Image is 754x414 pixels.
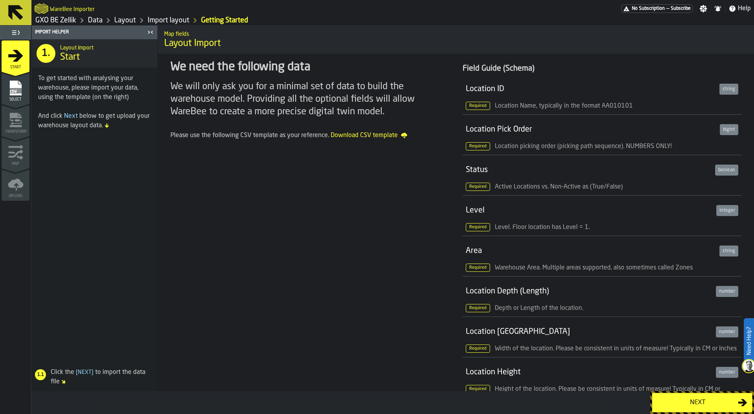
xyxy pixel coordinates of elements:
div: Location ID [466,84,716,95]
div: title-Start [32,39,157,68]
div: Next [657,398,738,407]
span: Required [466,385,490,393]
div: string [719,84,738,95]
span: Required [466,183,490,191]
div: number [716,286,738,297]
li: menu Transform [2,105,29,136]
span: Next [74,370,95,375]
a: link-to-/wh/i/5fa160b1-7992-442a-9057-4226e3d2ae6d/pricing/ [621,4,693,13]
div: And click below to get upload your warehouse layout data. [38,112,151,130]
label: button-toggle-Notifications [711,5,725,13]
div: Location Height [466,367,713,378]
span: Transform [2,130,29,134]
div: Import Helper [33,29,145,35]
div: title-Layout Import [158,26,754,54]
a: link-to-/wh/i/5fa160b1-7992-442a-9057-4226e3d2ae6d/import/layout/a4ebb13f-057f-4155-9bf5-259a1a8c... [201,16,248,25]
span: Upload [2,194,29,198]
span: [ [76,370,78,375]
div: We will only ask you for a minimal set of data to build the warehouse model. Providing all the op... [170,81,449,118]
div: Location [GEOGRAPHIC_DATA] [466,326,713,337]
a: link-to-/wh/i/5fa160b1-7992-442a-9057-4226e3d2ae6d/import/layout/ [148,16,189,25]
span: Location Name, typically in the format AA010101 [495,103,633,109]
span: Required [466,142,490,150]
span: Map [2,162,29,166]
span: Depth or Length of the location. [495,305,583,311]
nav: Breadcrumb [35,16,393,25]
div: bigint [720,124,738,135]
label: Need Help? [745,319,753,363]
li: menu Start [2,40,29,72]
span: Level. Floor location has Level = 1. [495,224,590,231]
a: link-to-/wh/i/5fa160b1-7992-442a-9057-4226e3d2ae6d/data [88,16,102,25]
li: menu Map [2,137,29,169]
div: Level [466,205,713,216]
span: Subscribe [671,6,691,11]
div: Area [466,245,716,256]
span: Active Locations vs. Non-Active as (True/False) [495,184,623,190]
span: Required [466,223,490,231]
div: boolean [715,165,738,176]
div: 1. [37,44,55,63]
header: Import Helper [32,26,157,39]
span: Please use the following CSV template as your reference. [170,132,329,139]
span: Select [2,97,29,102]
span: Required [466,102,490,110]
label: button-toggle-Settings [696,5,710,13]
button: button-Next [652,393,752,412]
span: Required [466,304,490,312]
span: No Subscription [632,6,665,11]
div: Menu Subscription [621,4,693,13]
label: button-toggle-Toggle Full Menu [2,27,29,38]
span: Required [466,344,490,353]
h2: Sub Title [60,43,151,51]
span: 1.1 [35,372,46,377]
span: Height of the location. Please be consistent in units of measure! Typically in CM or Inches [466,386,720,403]
div: Location Pick Order [466,124,717,135]
div: Click the to import the data file [32,368,154,387]
div: integer [716,205,738,216]
div: Location Depth (Length) [466,286,713,297]
span: Layout Import [164,37,748,50]
li: menu Select [2,73,29,104]
h2: Sub Title [164,29,748,37]
span: ] [92,370,93,375]
a: link-to-/wh/i/5fa160b1-7992-442a-9057-4226e3d2ae6d [35,16,76,25]
span: Start [2,65,29,70]
span: Help [738,4,751,13]
div: string [719,245,738,256]
li: menu Upload [2,169,29,201]
div: To get started with analysing your warehouse, please import your data, using the template (on the... [38,74,151,102]
label: button-toggle-Close me [145,27,156,37]
div: Status [466,165,712,176]
span: Required [466,264,490,272]
label: button-toggle-Help [725,4,754,13]
a: logo-header [35,2,48,16]
span: Warehouse Area. Multiple areas supported, also sometimes called Zones [495,265,693,271]
span: Location picking order (picking path sequence). NUMBERS ONLY! [495,143,672,150]
span: Download CSV template [331,131,407,140]
a: link-to-/wh/i/5fa160b1-7992-442a-9057-4226e3d2ae6d/designer [114,16,136,25]
div: Field Guide (Schema) [463,63,741,74]
div: We need the following data [170,60,449,74]
span: — [666,6,669,11]
span: Next [64,113,78,119]
span: Start [60,51,80,64]
div: number [716,326,738,337]
span: Width of the location. Please be consistent in units of measure! Typically in CM or Inches [495,346,737,352]
a: Download CSV template [331,131,407,141]
div: number [716,367,738,378]
h2: Sub Title [50,5,95,13]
